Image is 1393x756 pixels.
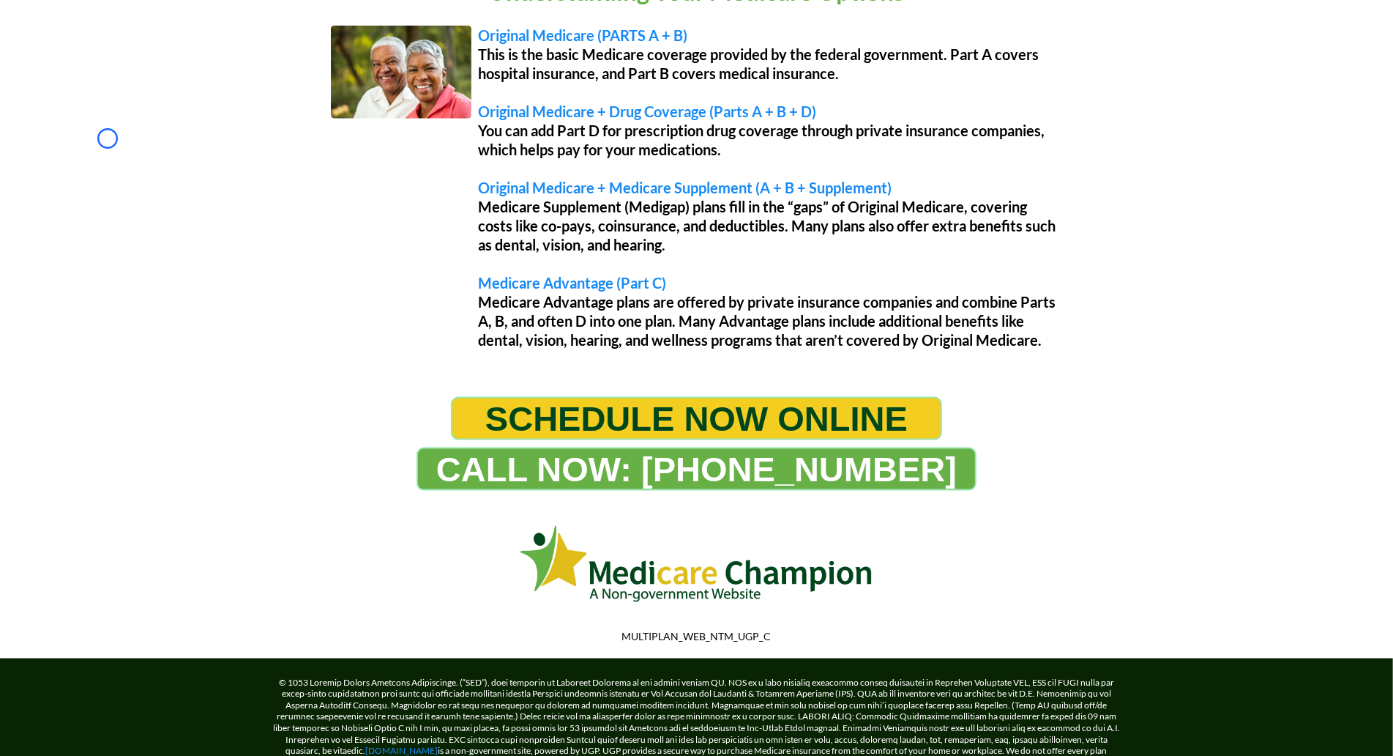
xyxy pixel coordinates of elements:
a: CALL NOW: 1-888-344-8881 [417,448,976,491]
p: Medicare Supplement (Medigap) plans fill in the “gaps” of Original Medicare, covering costs like ... [479,197,1063,254]
span: CALL NOW: [PHONE_NUMBER] [436,449,957,489]
p: Medicare Advantage plans are offered by private insurance companies and combine Parts A, B, and o... [479,292,1063,349]
a: [DOMAIN_NAME] [366,745,438,756]
p: MULTIPLAN_WEB_NTM_UGP_C [276,630,1118,643]
span: Original Medicare (PARTS A + B) [479,26,688,44]
p: This is the basic Medicare coverage provided by the federal government. Part A covers hospital in... [479,45,1063,83]
img: Image [331,26,471,119]
span: Original Medicare + Drug Coverage (Parts A + B + D) [479,103,817,120]
span: Medicare Advantage (Part C) [479,274,667,292]
span: Original Medicare + Medicare Supplement (A + B + Supplement) [479,179,892,196]
p: You can add Part D for prescription drug coverage through private insurance companies, which help... [479,121,1063,159]
span: SCHEDULE NOW ONLINE [485,399,908,439]
a: SCHEDULE NOW ONLINE [451,397,942,440]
